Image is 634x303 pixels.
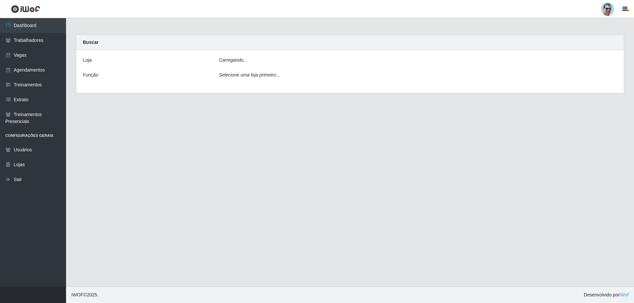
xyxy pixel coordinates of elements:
[219,72,280,77] i: Selecione uma loja primeiro...
[11,5,40,13] img: CoreUI Logo
[83,57,91,64] label: Loja
[619,292,629,297] a: iWof
[584,291,629,298] span: Desenvolvido por
[219,57,247,63] i: Carregando...
[71,291,98,298] span: © 2025 .
[83,40,98,45] strong: Buscar
[71,292,84,297] span: IWOF
[83,72,98,78] label: Função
